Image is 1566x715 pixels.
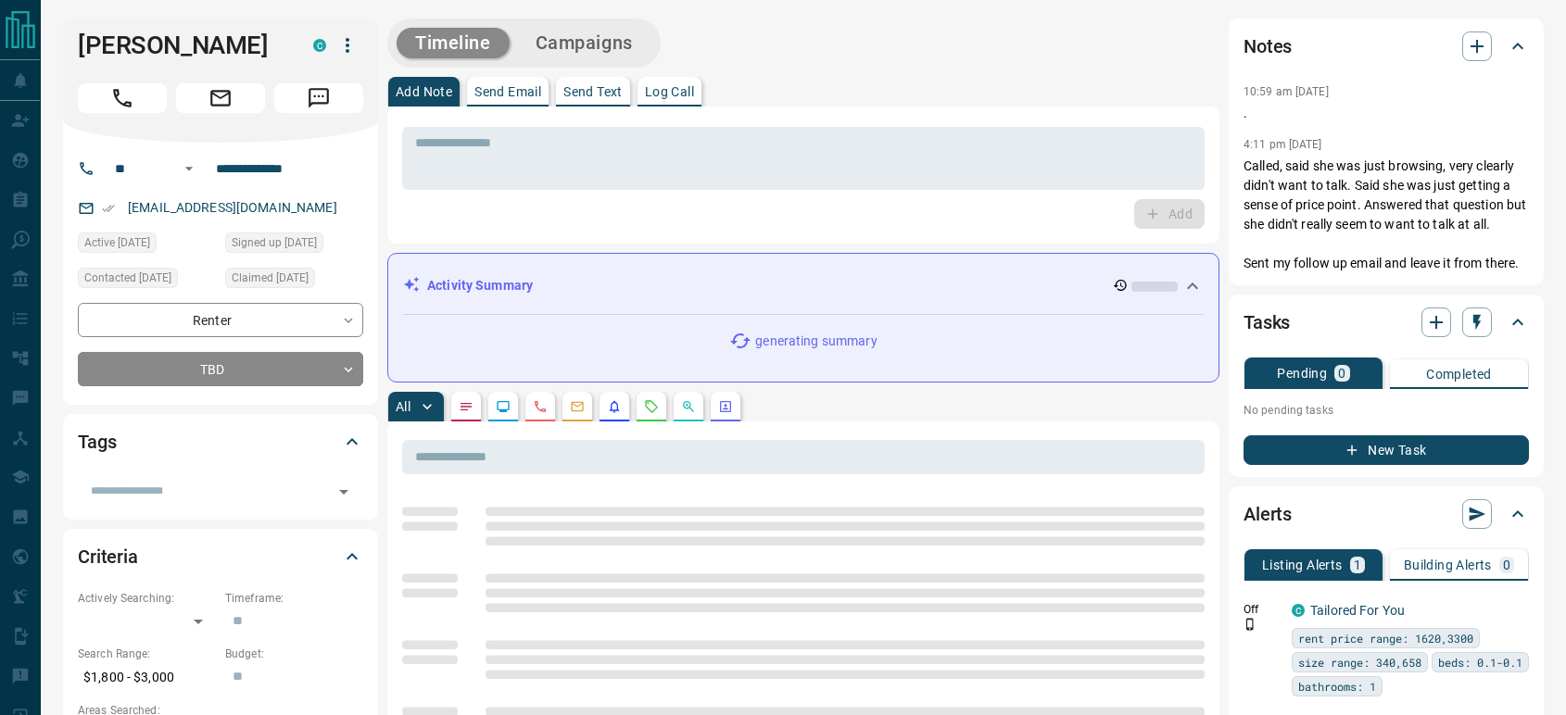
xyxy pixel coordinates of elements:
[644,399,659,414] svg: Requests
[78,352,363,386] div: TBD
[1244,492,1529,536] div: Alerts
[496,399,511,414] svg: Lead Browsing Activity
[1298,629,1473,647] span: rent price range: 1620,3300
[1244,601,1281,618] p: Off
[755,332,877,351] p: generating summary
[232,233,317,252] span: Signed up [DATE]
[1244,300,1529,345] div: Tasks
[78,303,363,337] div: Renter
[1338,367,1345,380] p: 0
[225,646,363,662] p: Budget:
[1244,396,1529,424] p: No pending tasks
[78,420,363,464] div: Tags
[78,83,167,113] span: Call
[225,590,363,607] p: Timeframe:
[1244,104,1529,123] p: .
[459,399,474,414] svg: Notes
[396,400,410,413] p: All
[645,85,694,98] p: Log Call
[563,85,623,98] p: Send Text
[607,399,622,414] svg: Listing Alerts
[1310,603,1405,618] a: Tailored For You
[1404,558,1492,571] p: Building Alerts
[313,39,326,52] div: condos.ca
[1244,307,1290,337] h2: Tasks
[1298,677,1376,696] span: bathrooms: 1
[1438,653,1522,671] span: beds: 0.1-0.1
[1298,653,1421,671] span: size range: 340,658
[718,399,733,414] svg: Agent Actions
[1244,499,1292,529] h2: Alerts
[403,269,1204,303] div: Activity Summary
[533,399,548,414] svg: Calls
[1244,618,1257,631] svg: Push Notification Only
[1244,138,1322,151] p: 4:11 pm [DATE]
[1244,85,1329,98] p: 10:59 am [DATE]
[396,85,452,98] p: Add Note
[1244,435,1529,465] button: New Task
[84,233,150,252] span: Active [DATE]
[102,202,115,215] svg: Email Verified
[474,85,541,98] p: Send Email
[78,590,216,607] p: Actively Searching:
[1244,157,1529,273] p: Called, said she was just browsing, very clearly didn't want to talk. Said she was just getting a...
[225,268,363,294] div: Fri Aug 08 2025
[1262,558,1343,571] p: Listing Alerts
[1354,558,1361,571] p: 1
[78,268,216,294] div: Fri Aug 08 2025
[84,269,171,287] span: Contacted [DATE]
[1292,604,1305,617] div: condos.ca
[397,28,510,58] button: Timeline
[517,28,651,58] button: Campaigns
[78,427,116,457] h2: Tags
[178,157,200,180] button: Open
[176,83,265,113] span: Email
[1277,367,1327,380] p: Pending
[1244,24,1529,69] div: Notes
[1244,31,1292,61] h2: Notes
[427,276,533,295] p: Activity Summary
[78,542,138,571] h2: Criteria
[78,31,285,60] h1: [PERSON_NAME]
[128,200,337,215] a: [EMAIL_ADDRESS][DOMAIN_NAME]
[78,232,216,258] div: Tue Aug 12 2025
[570,399,585,414] svg: Emails
[681,399,696,414] svg: Opportunities
[274,83,363,113] span: Message
[1503,558,1510,571] p: 0
[1426,368,1492,381] p: Completed
[225,232,363,258] div: Thu Nov 16 2023
[78,662,216,693] p: $1,800 - $3,000
[78,646,216,662] p: Search Range:
[232,269,309,287] span: Claimed [DATE]
[331,479,357,505] button: Open
[78,534,363,579] div: Criteria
